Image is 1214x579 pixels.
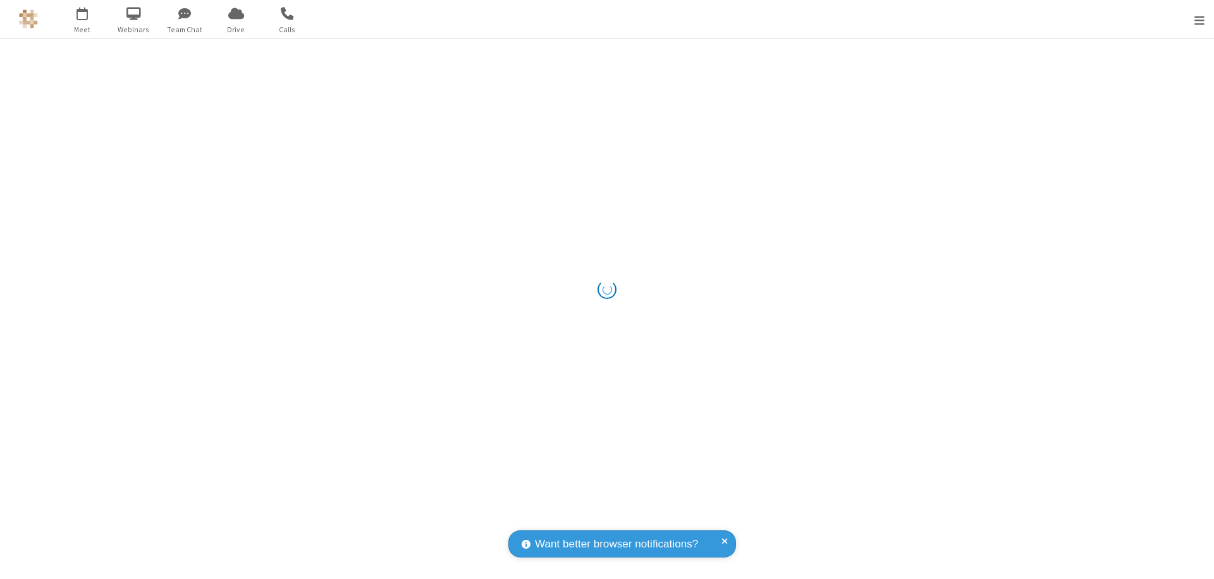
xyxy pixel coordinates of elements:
[264,24,311,35] span: Calls
[110,24,157,35] span: Webinars
[161,24,209,35] span: Team Chat
[19,9,38,28] img: QA Selenium DO NOT DELETE OR CHANGE
[212,24,260,35] span: Drive
[59,24,106,35] span: Meet
[535,536,698,552] span: Want better browser notifications?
